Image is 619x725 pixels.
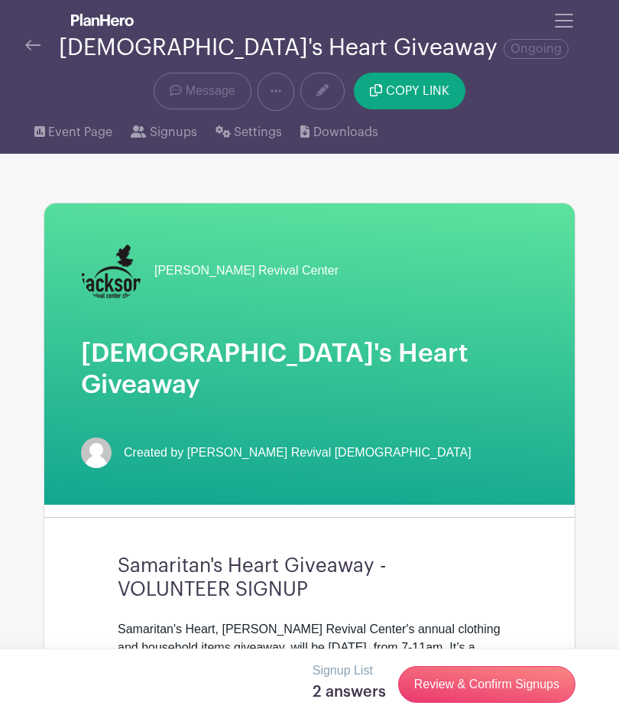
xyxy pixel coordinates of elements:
span: Ongoing [504,39,569,59]
a: Message [154,73,251,109]
a: Event Page [34,111,112,154]
button: Toggle navigation [543,6,585,35]
span: Event Page [48,123,112,141]
a: Settings [216,111,282,154]
span: [PERSON_NAME] Revival Center [154,262,339,280]
img: default-ce2991bfa6775e67f084385cd625a349d9dcbb7a52a09fb2fda1e96e2d18dcdb.png [81,437,112,468]
span: Created by [PERSON_NAME] Revival [DEMOGRAPHIC_DATA] [124,444,472,462]
a: Review & Confirm Signups [398,666,575,703]
span: COPY LINK [386,85,449,97]
div: [DEMOGRAPHIC_DATA]'s Heart Giveaway [59,35,569,60]
p: Signup List [313,662,386,680]
span: Downloads [313,123,378,141]
button: COPY LINK [354,73,465,109]
img: JRC%20Vertical%20Logo.png [81,240,142,301]
a: Signups [131,111,196,154]
img: back-arrow-29a5d9b10d5bd6ae65dc969a981735edf675c4d7a1fe02e03b50dbd4ba3cdb55.svg [25,40,41,50]
a: Downloads [300,111,378,154]
h5: 2 answers [313,683,386,701]
span: Signups [150,123,197,141]
h1: [DEMOGRAPHIC_DATA]'s Heart Giveaway [81,338,538,401]
span: Settings [234,123,282,141]
img: logo_white-6c42ec7e38ccf1d336a20a19083b03d10ae64f83f12c07503d8b9e83406b4c7d.svg [71,14,134,26]
span: Message [186,82,235,100]
h3: Samaritan's Heart Giveaway - VOLUNTEER SIGNUP [118,554,501,602]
